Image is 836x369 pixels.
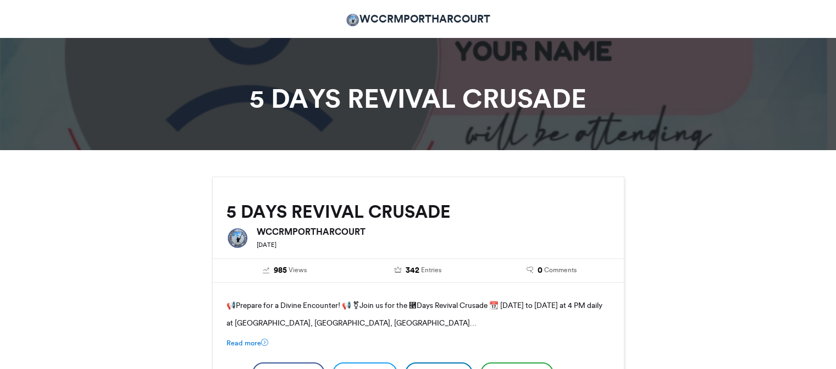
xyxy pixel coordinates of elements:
a: Read more [226,338,268,348]
img: Watchman Media [346,13,359,27]
h2: 5 DAYS REVIVAL CRUSADE [226,202,610,222]
span: Comments [544,265,577,275]
span: 342 [406,265,419,277]
span: Views [289,265,307,275]
span: 985 [274,265,287,277]
img: WCCRMPORTHARCOURT [226,227,248,249]
span: 0 [538,265,542,277]
a: 985 Views [226,265,344,277]
a: WCCRMPORTHARCOURT [346,11,490,27]
a: 342 Entries [359,265,477,277]
span: Entries [421,265,441,275]
h6: WCCRMPORTHARCOURT [257,227,610,236]
a: 0 Comments [493,265,610,277]
p: 📢Prepare for a Divine Encounter! 📢 ⚧Join us for the ⿥Days Revival Crusade 📆 [DATE] to [DATE] at 4... [226,296,610,332]
h1: 5 DAYS REVIVAL CRUSADE [113,85,723,112]
small: [DATE] [257,241,276,249]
